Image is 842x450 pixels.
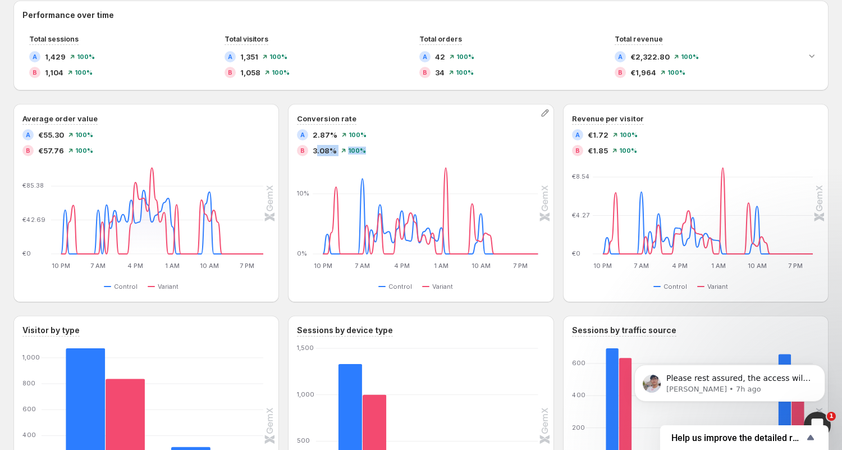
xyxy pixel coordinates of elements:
h2: B [575,147,580,154]
h2: A [300,131,305,138]
span: Control [388,282,412,291]
span: 100% [456,53,474,60]
text: €4.27 [572,211,589,219]
iframe: Intercom notifications message [617,341,842,420]
h3: Average order value [22,113,98,124]
h3: Revenue per visitor [572,113,644,124]
h2: B [300,147,305,154]
span: Variant [158,282,179,291]
span: 100% [667,69,685,76]
text: 600 [22,405,36,413]
text: 10 AM [200,262,219,270]
text: 1,500 [297,344,314,352]
text: €42.69 [22,216,45,224]
h2: A [423,53,427,60]
button: Show survey - Help us improve the detailed report for A/B campaigns [671,431,817,444]
text: 1 AM [434,262,449,270]
h2: A [228,53,232,60]
span: 1,429 [45,51,66,62]
button: Expand chart [804,48,820,63]
span: €57.76 [38,145,64,156]
h2: A [575,131,580,138]
span: Control [663,282,687,291]
text: 10 PM [593,262,612,270]
text: 10 AM [472,262,491,270]
h3: Sessions by traffic source [572,325,676,336]
span: Control [114,282,138,291]
span: Total visitors [225,35,268,43]
text: 7 PM [240,262,254,270]
span: 100% [75,131,93,138]
h2: Performance over time [22,10,820,21]
text: 4 PM [672,262,688,270]
text: 1,000 [22,353,40,361]
text: 1,000 [297,390,314,398]
span: 34 [435,67,445,78]
text: 600 [572,359,585,367]
text: 7 AM [355,262,370,270]
span: 1,104 [45,67,63,78]
text: 800 [22,379,35,387]
span: 100% [77,53,95,60]
text: 7 PM [788,262,803,270]
h2: B [26,147,30,154]
text: 1 AM [165,262,180,270]
span: 100% [272,69,290,76]
span: Variant [432,282,453,291]
text: €8.54 [572,172,590,180]
span: 100% [75,147,93,154]
text: 4 PM [127,262,143,270]
h2: B [33,69,37,76]
h2: A [33,53,37,60]
h2: A [26,131,30,138]
button: Variant [697,280,733,293]
span: Help us improve the detailed report for A/B campaigns [671,433,804,443]
text: 7 PM [513,262,528,270]
text: 10 PM [52,262,70,270]
text: 7 AM [634,262,649,270]
h3: Conversion rate [297,113,356,124]
span: 1,351 [240,51,258,62]
h3: Sessions by device type [297,325,393,336]
span: 1 [827,412,836,421]
h3: Visitor by type [22,325,80,336]
span: 100% [620,131,638,138]
h2: B [618,69,623,76]
span: €1.85 [588,145,608,156]
span: 100% [349,131,367,138]
text: 200 [572,424,585,431]
h2: A [618,53,623,60]
span: 42 [435,51,445,62]
text: €85.38 [22,181,44,189]
button: Control [653,280,692,293]
span: €2,322.80 [630,51,670,62]
button: Variant [148,280,183,293]
span: Total sessions [29,35,79,43]
span: €1.72 [588,129,608,140]
text: €0 [572,249,580,257]
span: Total orders [419,35,462,43]
text: 4 PM [394,262,410,270]
span: 3.08% [313,145,337,156]
span: 100% [269,53,287,60]
button: Control [378,280,417,293]
text: 1 AM [711,262,726,270]
h2: B [228,69,232,76]
iframe: Intercom live chat [804,412,831,439]
span: 2.87% [313,129,337,140]
button: Control [104,280,142,293]
span: 100% [75,69,93,76]
text: 500 [297,437,310,444]
text: 400 [572,391,585,399]
text: 10 AM [748,262,767,270]
text: 10 PM [314,262,332,270]
h2: B [423,69,427,76]
button: Variant [422,280,457,293]
text: 7 AM [91,262,106,270]
text: 0% [297,249,307,257]
text: 400 [22,431,36,439]
span: 100% [681,53,699,60]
